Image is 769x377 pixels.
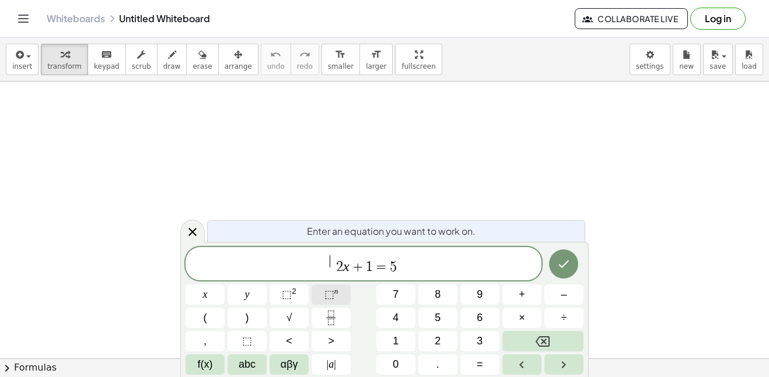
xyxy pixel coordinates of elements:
[88,44,126,75] button: keyboardkeypad
[47,62,82,71] span: transform
[393,357,399,372] span: 0
[575,8,688,29] button: Collaborate Live
[690,8,746,30] button: Log in
[270,48,281,62] i: undo
[630,44,670,75] button: settings
[312,354,351,375] button: Absolute value
[270,308,309,328] button: Square root
[286,310,292,326] span: √
[393,310,399,326] span: 4
[435,287,441,302] span: 8
[366,62,386,71] span: larger
[125,44,158,75] button: scrub
[477,310,483,326] span: 6
[270,331,309,351] button: Less than
[460,308,499,328] button: 6
[349,260,366,274] span: +
[376,308,415,328] button: 4
[544,284,583,305] button: Minus
[312,331,351,351] button: Greater than
[703,44,733,75] button: save
[267,62,285,71] span: undo
[297,62,313,71] span: redo
[549,249,578,279] button: Done
[203,287,208,302] span: x
[286,333,292,349] span: <
[460,331,499,351] button: 3
[370,48,382,62] i: format_size
[186,284,225,305] button: x
[519,287,525,302] span: +
[282,288,292,300] span: ⬚
[359,44,393,75] button: format_sizelarger
[239,357,256,372] span: abc
[14,9,33,28] button: Toggle navigation
[376,331,415,351] button: 1
[132,62,151,71] span: scrub
[418,354,457,375] button: .
[299,48,310,62] i: redo
[328,333,334,349] span: >
[312,308,351,328] button: Fraction
[94,62,120,71] span: keypad
[245,287,250,302] span: y
[418,284,457,305] button: 8
[47,13,105,24] a: Whiteboards
[336,260,343,274] span: 2
[709,62,726,71] span: save
[6,44,39,75] button: insert
[157,44,187,75] button: draw
[204,333,207,349] span: ,
[519,310,525,326] span: ×
[376,284,415,305] button: 7
[261,44,291,75] button: undoundo
[401,62,435,71] span: fullscreen
[228,331,267,351] button: Placeholder
[228,284,267,305] button: y
[204,310,207,326] span: (
[418,308,457,328] button: 5
[673,44,701,75] button: new
[328,62,354,71] span: smaller
[307,224,476,238] span: Enter an equation you want to work on.
[292,287,296,295] sup: 2
[330,255,336,268] span: ​
[228,308,267,328] button: )
[395,44,442,75] button: fullscreen
[12,62,32,71] span: insert
[163,62,181,71] span: draw
[101,48,112,62] i: keyboard
[544,354,583,375] button: Right arrow
[324,288,334,300] span: ⬚
[636,62,664,71] span: settings
[335,48,346,62] i: format_size
[327,357,336,372] span: a
[502,284,541,305] button: Plus
[366,260,373,274] span: 1
[321,44,360,75] button: format_sizesmaller
[228,354,267,375] button: Alphabet
[312,284,351,305] button: Superscript
[225,62,252,71] span: arrange
[198,357,213,372] span: f(x)
[477,333,483,349] span: 3
[193,62,212,71] span: erase
[218,44,258,75] button: arrange
[242,333,252,349] span: ⬚
[544,308,583,328] button: Divide
[436,357,439,372] span: .
[186,354,225,375] button: Functions
[435,333,441,349] span: 2
[502,331,583,351] button: Backspace
[477,357,483,372] span: =
[393,333,399,349] span: 1
[41,44,88,75] button: transform
[460,354,499,375] button: Equals
[502,354,541,375] button: Left arrow
[327,358,329,370] span: |
[334,358,336,370] span: |
[390,260,397,274] span: 5
[373,260,390,274] span: =
[246,310,249,326] span: )
[186,308,225,328] button: (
